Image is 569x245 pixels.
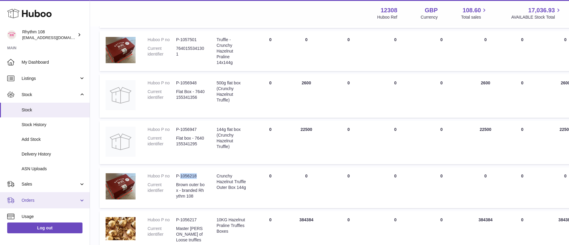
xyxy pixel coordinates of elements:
[7,222,82,233] a: Log out
[22,166,85,172] span: ASN Uploads
[148,182,176,199] dt: Current identifier
[288,74,324,118] td: 2600
[373,74,418,118] td: 0
[288,121,324,164] td: 22500
[421,14,438,20] div: Currency
[324,74,373,118] td: 0
[511,14,562,20] span: AVAILABLE Stock Total
[22,214,85,219] span: Usage
[106,80,136,110] img: product image
[176,46,205,57] dd: 7640155341301
[506,74,539,118] td: 0
[506,31,539,71] td: 0
[506,167,539,208] td: 0
[440,80,443,85] span: 0
[176,37,205,43] dd: P-1057501
[465,121,506,164] td: 22500
[148,127,176,132] dt: Huboo P no
[176,127,205,132] dd: P-1056947
[176,89,205,100] dd: Flat Box - 7640155341356
[440,127,443,132] span: 0
[377,14,397,20] div: Huboo Ref
[324,167,373,208] td: 0
[148,217,176,223] dt: Huboo P no
[373,167,418,208] td: 0
[252,121,288,164] td: 0
[324,31,373,71] td: 0
[324,121,373,164] td: 0
[465,167,506,208] td: 0
[288,167,324,208] td: 0
[425,6,438,14] strong: GBP
[22,59,85,65] span: My Dashboard
[148,80,176,86] dt: Huboo P no
[106,127,136,157] img: product image
[463,6,481,14] span: 108.60
[217,127,246,150] div: 144g flat box (Crunchy Hazelnut Truffle)
[148,37,176,43] dt: Huboo P no
[440,37,443,42] span: 0
[373,121,418,164] td: 0
[148,173,176,179] dt: Huboo P no
[461,6,488,20] a: 108.60 Total sales
[176,135,205,147] dd: Flat box - 7640155341295
[217,37,246,65] div: Truffle - Crunchy Hazelnut Praline 14x144g
[217,217,246,234] div: 10KG Hazelnut Praline Truffles Boxes
[252,167,288,208] td: 0
[106,37,136,63] img: product image
[22,35,88,40] span: [EMAIL_ADDRESS][DOMAIN_NAME]
[22,181,79,187] span: Sales
[381,6,397,14] strong: 12308
[22,29,76,41] div: Rhythm 108
[252,74,288,118] td: 0
[148,135,176,147] dt: Current identifier
[22,137,85,142] span: Add Stock
[106,173,136,200] img: product image
[511,6,562,20] a: 17,036.93 AVAILABLE Stock Total
[373,31,418,71] td: 0
[22,76,79,81] span: Listings
[148,46,176,57] dt: Current identifier
[176,217,205,223] dd: P-1056217
[176,182,205,199] dd: Brown outer box - branded Rhythm 108
[176,173,205,179] dd: P-1056218
[176,226,205,243] dd: Master [PERSON_NAME] of Loose truffles
[217,80,246,103] div: 500g flat box (Crunchy Hazelnut Truffle)
[22,198,79,203] span: Orders
[22,107,85,113] span: Stock
[465,31,506,71] td: 0
[252,31,288,71] td: 0
[440,174,443,178] span: 0
[506,121,539,164] td: 0
[176,80,205,86] dd: P-1056948
[22,122,85,128] span: Stock History
[440,217,443,222] span: 0
[528,6,555,14] span: 17,036.93
[148,89,176,100] dt: Current identifier
[465,74,506,118] td: 2600
[217,173,246,190] div: Crunchy Hazelnut Truffle Outer Box 144g
[461,14,488,20] span: Total sales
[7,30,16,39] img: orders@rhythm108.com
[106,217,136,240] img: product image
[22,92,79,98] span: Stock
[22,151,85,157] span: Delivery History
[148,226,176,243] dt: Current identifier
[288,31,324,71] td: 0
